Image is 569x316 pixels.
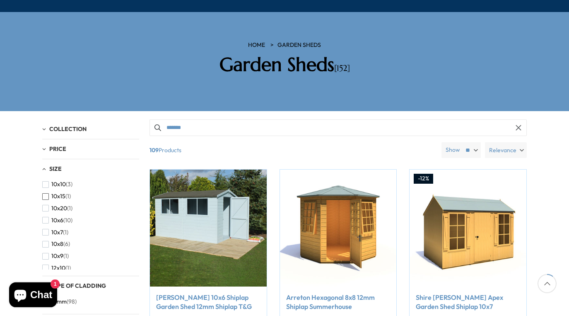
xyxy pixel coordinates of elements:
[489,142,516,158] span: Relevance
[334,63,350,73] span: [152]
[149,142,159,158] b: 109
[156,293,260,311] a: [PERSON_NAME] 10x6 Shiplap Garden Shed 12mm Shiplap T&G
[51,193,65,200] span: 10x15
[42,226,68,238] button: 10x7
[67,298,77,305] span: (98)
[67,205,72,212] span: (1)
[42,202,72,214] button: 10x20
[166,53,403,76] h2: Garden Sheds
[446,146,460,154] label: Show
[42,190,71,202] button: 10x15
[286,293,391,311] a: Arreton Hexagonal 8x8 12mm Shiplap Summerhouse
[49,165,62,173] span: Size
[42,214,72,226] button: 10x6
[66,181,72,188] span: (3)
[485,142,527,158] label: Relevance
[42,262,71,274] button: 12x10
[49,145,66,153] span: Price
[65,193,71,200] span: (1)
[65,265,71,272] span: (1)
[42,238,70,250] button: 10x8
[416,293,520,311] a: Shire [PERSON_NAME] Apex Garden Shed Shiplap 10x7
[51,205,67,212] span: 10x20
[42,178,72,190] button: 10x10
[63,241,70,248] span: (6)
[51,229,63,236] span: 10x7
[146,142,438,158] span: Products
[277,41,321,49] a: Garden Sheds
[51,217,63,224] span: 10x6
[149,119,527,136] input: Search products
[49,125,87,133] span: Collection
[63,217,72,224] span: (10)
[51,181,66,188] span: 10x10
[63,253,69,260] span: (1)
[42,250,69,262] button: 10x9
[49,282,106,289] span: Type of Cladding
[414,174,433,184] div: -12%
[51,253,63,260] span: 10x9
[248,41,265,49] a: HOME
[63,229,68,236] span: (1)
[51,241,63,248] span: 10x8
[410,170,526,287] img: Shire Holt Apex Garden Shed Shiplap 10x7 - Best Shed
[51,265,65,272] span: 12x10
[7,282,60,309] inbox-online-store-chat: Shopify online store chat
